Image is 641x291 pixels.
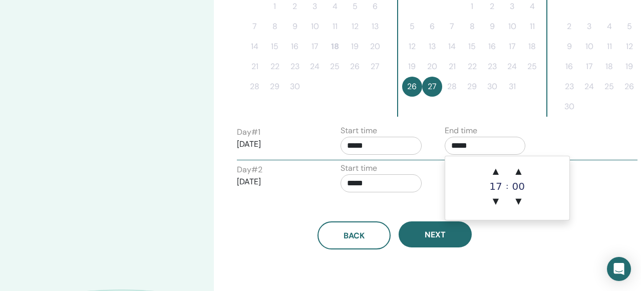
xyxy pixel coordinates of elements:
[462,37,482,57] button: 15
[462,77,482,97] button: 29
[237,126,260,138] label: Day # 1
[399,221,472,247] button: Next
[237,138,318,150] p: [DATE]
[237,176,318,188] p: [DATE]
[506,161,508,211] div: :
[559,57,579,77] button: 16
[579,17,599,37] button: 3
[508,181,528,191] div: 00
[522,57,542,77] button: 25
[245,17,265,37] button: 7
[619,37,639,57] button: 12
[607,257,631,281] div: Open Intercom Messenger
[402,57,422,77] button: 19
[559,97,579,117] button: 30
[285,37,305,57] button: 16
[502,17,522,37] button: 10
[237,164,262,176] label: Day # 2
[502,77,522,97] button: 31
[285,57,305,77] button: 23
[599,37,619,57] button: 11
[245,77,265,97] button: 28
[482,17,502,37] button: 9
[402,37,422,57] button: 12
[345,57,365,77] button: 26
[422,77,442,97] button: 27
[442,37,462,57] button: 14
[619,17,639,37] button: 5
[486,181,506,191] div: 17
[559,37,579,57] button: 9
[502,37,522,57] button: 17
[341,162,377,174] label: Start time
[508,161,528,181] span: ▲
[502,57,522,77] button: 24
[579,77,599,97] button: 24
[325,37,345,57] button: 18
[325,17,345,37] button: 11
[345,37,365,57] button: 19
[599,57,619,77] button: 18
[317,221,391,249] button: Back
[402,77,422,97] button: 26
[508,191,528,211] span: ▼
[265,37,285,57] button: 15
[422,37,442,57] button: 13
[305,37,325,57] button: 17
[559,17,579,37] button: 2
[325,57,345,77] button: 25
[265,57,285,77] button: 22
[305,57,325,77] button: 24
[559,77,579,97] button: 23
[619,57,639,77] button: 19
[445,125,477,137] label: End time
[619,77,639,97] button: 26
[482,77,502,97] button: 30
[265,77,285,97] button: 29
[486,161,506,181] span: ▲
[422,57,442,77] button: 20
[402,17,422,37] button: 5
[482,57,502,77] button: 23
[341,125,377,137] label: Start time
[422,17,442,37] button: 6
[442,77,462,97] button: 28
[522,17,542,37] button: 11
[265,17,285,37] button: 8
[442,17,462,37] button: 7
[344,230,365,241] span: Back
[245,57,265,77] button: 21
[425,229,446,240] span: Next
[462,57,482,77] button: 22
[365,37,385,57] button: 20
[579,37,599,57] button: 10
[482,37,502,57] button: 16
[579,57,599,77] button: 17
[285,17,305,37] button: 9
[522,37,542,57] button: 18
[305,17,325,37] button: 10
[462,17,482,37] button: 8
[245,37,265,57] button: 14
[365,17,385,37] button: 13
[599,77,619,97] button: 25
[345,17,365,37] button: 12
[486,191,506,211] span: ▼
[442,57,462,77] button: 21
[365,57,385,77] button: 27
[285,77,305,97] button: 30
[599,17,619,37] button: 4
